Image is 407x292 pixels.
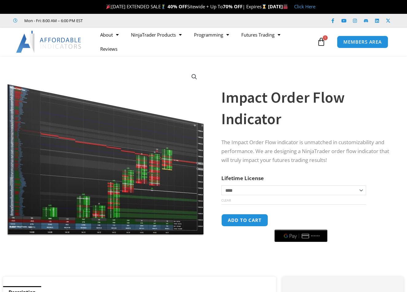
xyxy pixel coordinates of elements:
strong: 40% OFF [168,3,187,10]
nav: Menu [94,28,315,56]
button: Buy with GPay [275,230,327,242]
button: Add to cart [221,214,268,227]
img: LogoAI | Affordable Indicators – NinjaTrader [16,31,82,53]
a: Programming [188,28,235,42]
p: The Impact Order Flow indicator is unmatched in customizability and performance. We are designing... [221,138,392,165]
a: Futures Trading [235,28,286,42]
a: Clear options [221,198,231,203]
iframe: Customer reviews powered by Trustpilot [91,18,184,24]
strong: 70% OFF [223,3,243,10]
a: About [94,28,125,42]
strong: [DATE] [268,3,288,10]
a: MEMBERS AREA [337,36,388,48]
iframe: Secure express checkout frame [273,213,329,228]
img: 🎉 [106,4,111,9]
span: [DATE] EXTENDED SALE Sitewide + Up To | Expires [105,3,268,10]
h1: Impact Order Flow Indicator [221,87,392,130]
img: 🏌️‍♂️ [161,4,166,9]
a: View full-screen image gallery [189,71,200,82]
a: Click Here [294,3,315,10]
a: Reviews [94,42,124,56]
a: NinjaTrader Products [125,28,188,42]
text: •••••• [311,234,320,238]
span: 1 [323,35,328,40]
img: OrderFlow 2 [7,67,204,237]
label: Lifetime License [221,175,264,182]
span: MEMBERS AREA [343,40,382,44]
a: 1 [308,33,335,51]
img: ⌛ [262,4,267,9]
span: Mon - Fri: 8:00 AM – 6:00 PM EST [23,17,83,24]
img: 🏭 [283,4,288,9]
